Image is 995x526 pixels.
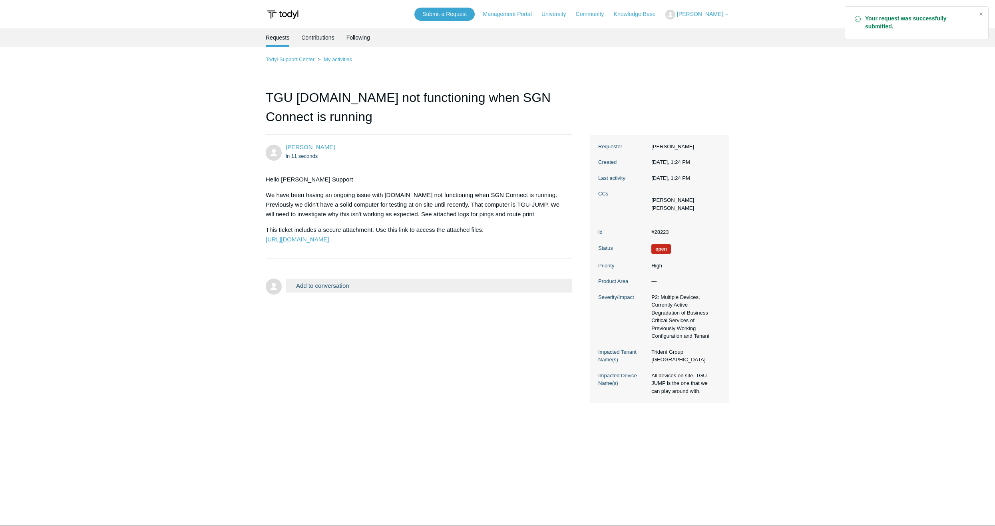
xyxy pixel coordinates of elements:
[266,175,564,184] p: Hello [PERSON_NAME] Support
[647,372,721,395] dd: All devices on site. TGU-JUMP is the one that we can play around with.
[647,262,721,270] dd: High
[598,174,647,182] dt: Last activity
[541,10,574,18] a: University
[286,143,335,150] a: [PERSON_NAME]
[647,228,721,236] dd: #28223
[266,236,329,243] a: [URL][DOMAIN_NAME]
[266,190,564,219] p: We have been having an ongoing issue with [DOMAIN_NAME] not functioning when SGN Connect is runni...
[266,56,316,62] li: Todyl Support Center
[598,262,647,270] dt: Priority
[286,279,572,293] button: Add to conversation
[598,158,647,166] dt: Created
[598,293,647,301] dt: Severity/Impact
[651,159,690,165] time: 09/18/2025, 13:24
[598,277,647,285] dt: Product Area
[651,196,694,204] li: Jeremy Hargis
[647,293,721,340] dd: P2: Multiple Devices, Currently Active Degradation of Business Critical Services of Previously Wo...
[598,190,647,198] dt: CCs
[576,10,612,18] a: Community
[598,228,647,236] dt: Id
[316,56,352,62] li: My activities
[647,277,721,285] dd: —
[324,56,352,62] a: My activities
[598,143,647,151] dt: Requester
[286,153,318,159] time: 09/18/2025, 13:24
[301,28,334,47] a: Contributions
[286,143,335,150] span: Ryan Larkin
[651,204,694,212] li: Quentin Merricks
[647,348,721,364] dd: Trident Group [GEOGRAPHIC_DATA]
[266,56,314,62] a: Todyl Support Center
[598,348,647,364] dt: Impacted Tenant Name(s)
[346,28,370,47] a: Following
[865,15,972,31] strong: Your request was successfully submitted.
[651,175,690,181] time: 09/18/2025, 13:24
[598,244,647,252] dt: Status
[266,28,289,47] li: Requests
[647,143,721,151] dd: [PERSON_NAME]
[651,244,671,254] span: We are working on a response for you
[665,10,729,20] button: [PERSON_NAME]
[266,7,300,22] img: Todyl Support Center Help Center home page
[266,225,564,244] p: This ticket includes a secure attachment. Use this link to access the attached files:
[483,10,540,18] a: Management Portal
[266,88,572,135] h1: TGU [DOMAIN_NAME] not functioning when SGN Connect is running
[614,10,664,18] a: Knowledge Base
[677,11,723,17] span: [PERSON_NAME]
[975,8,987,20] div: Close
[598,372,647,387] dt: Impacted Device Name(s)
[414,8,475,21] a: Submit a Request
